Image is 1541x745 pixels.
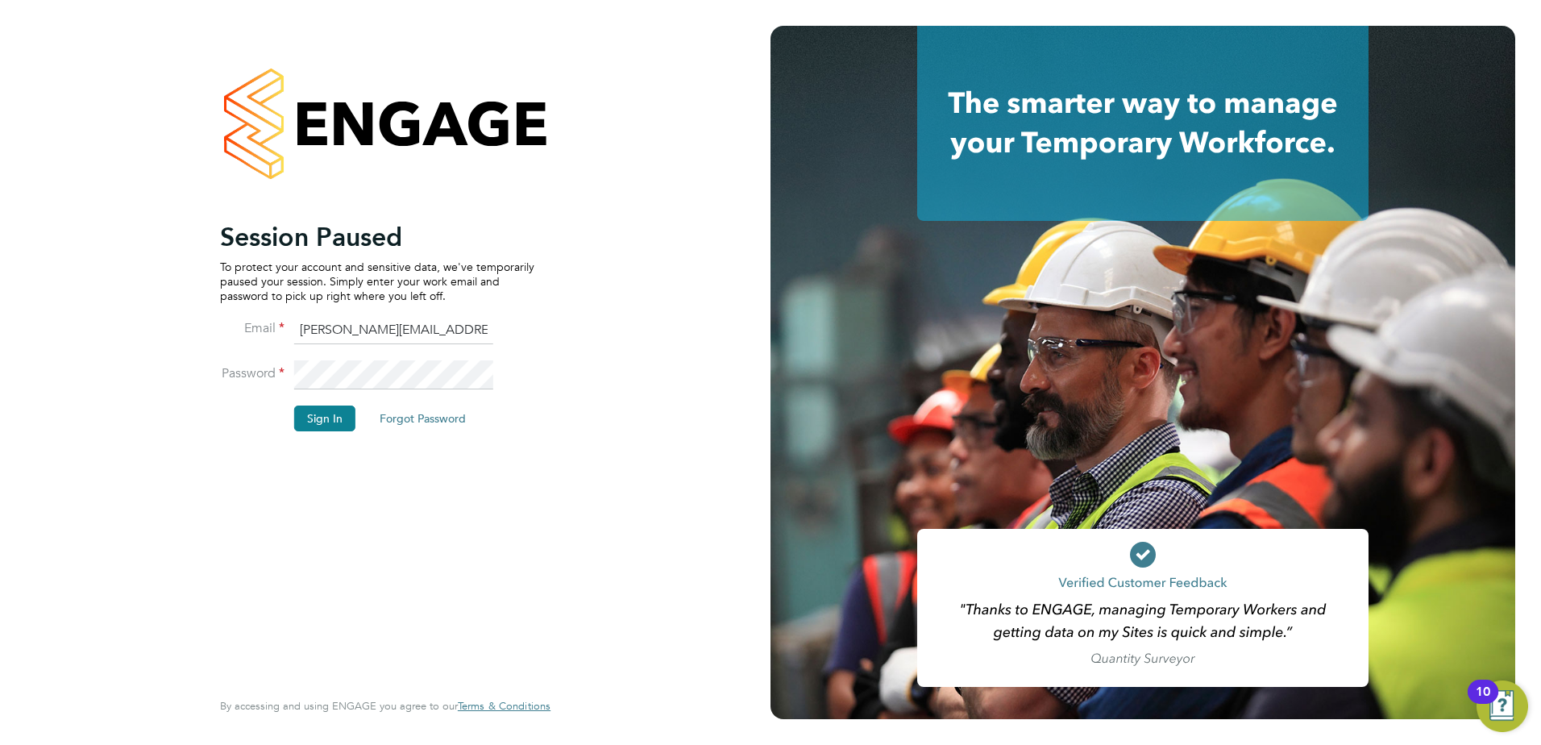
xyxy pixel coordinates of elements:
input: Enter your work email... [294,316,493,345]
a: Terms & Conditions [458,700,550,713]
h2: Session Paused [220,221,534,253]
p: To protect your account and sensitive data, we've temporarily paused your session. Simply enter y... [220,260,534,304]
label: Email [220,320,285,337]
button: Forgot Password [367,406,479,431]
span: By accessing and using ENGAGE you agree to our [220,699,550,713]
button: Open Resource Center, 10 new notifications [1477,680,1528,732]
button: Sign In [294,406,355,431]
span: Terms & Conditions [458,699,550,713]
div: 10 [1476,692,1490,713]
label: Password [220,365,285,382]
